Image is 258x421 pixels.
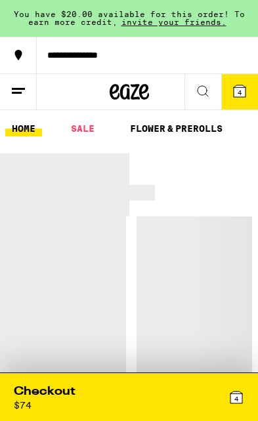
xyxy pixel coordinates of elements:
[14,384,75,400] div: Checkout
[234,395,238,403] span: 4
[221,74,258,110] button: 4
[5,121,42,136] a: HOME
[14,400,32,411] div: $ 74
[238,89,242,96] span: 4
[123,121,229,136] a: FLOWER & PREROLLS
[64,121,101,136] a: SALE
[118,18,230,26] span: invite your friends.
[14,10,245,26] span: You have $20.00 available for this order! To earn more credit,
